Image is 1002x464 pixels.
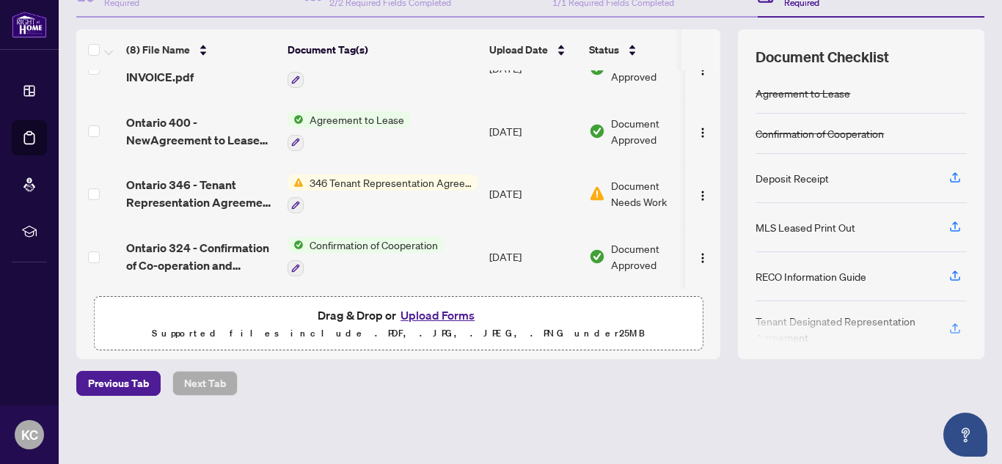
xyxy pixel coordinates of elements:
[756,268,866,284] div: RECO Information Guide
[288,111,410,151] button: Status IconAgreement to Lease
[691,245,714,268] button: Logo
[288,237,444,276] button: Status IconConfirmation of Cooperation
[589,123,605,139] img: Document Status
[396,306,479,325] button: Upload Forms
[126,239,276,274] span: Ontario 324 - Confirmation of Co-operation and Representation TenantLandlord 11 1 1.pdf
[611,240,702,273] span: Document Approved
[288,174,478,214] button: Status Icon346 Tenant Representation Agreement - Authority for Lease or Purchase
[756,85,850,101] div: Agreement to Lease
[756,125,884,141] div: Confirmation of Cooperation
[120,29,282,70] th: (8) File Name
[76,371,161,396] button: Previous Tab
[126,114,276,149] span: Ontario 400 - NewAgreement to Lease Residential 1 2 1 1.pdf
[691,119,714,143] button: Logo
[304,111,410,128] span: Agreement to Lease
[288,237,304,253] img: Status Icon
[288,111,304,128] img: Status Icon
[589,185,605,202] img: Document Status
[589,248,605,265] img: Document Status
[943,413,987,457] button: Open asap
[756,313,932,345] div: Tenant Designated Representation Agreement
[756,47,889,67] span: Document Checklist
[103,325,693,342] p: Supported files include .PDF, .JPG, .JPEG, .PNG under 25 MB
[483,225,583,288] td: [DATE]
[697,65,709,76] img: Logo
[304,237,444,253] span: Confirmation of Cooperation
[756,170,829,186] div: Deposit Receipt
[697,127,709,139] img: Logo
[95,297,702,351] span: Drag & Drop orUpload FormsSupported files include .PDF, .JPG, .JPEG, .PNG under25MB
[126,42,190,58] span: (8) File Name
[172,371,238,396] button: Next Tab
[21,424,38,445] span: KC
[88,372,149,395] span: Previous Tab
[611,177,687,210] span: Document Needs Work
[483,100,583,163] td: [DATE]
[304,174,478,191] span: 346 Tenant Representation Agreement - Authority for Lease or Purchase
[282,29,483,70] th: Document Tag(s)
[691,182,714,205] button: Logo
[489,42,548,58] span: Upload Date
[126,176,276,211] span: Ontario 346 - Tenant Representation Agreement Authority for Lease or Purchase.pdf
[589,42,619,58] span: Status
[483,163,583,226] td: [DATE]
[483,29,583,70] th: Upload Date
[697,252,709,264] img: Logo
[611,115,702,147] span: Document Approved
[697,190,709,202] img: Logo
[12,11,47,38] img: logo
[288,174,304,191] img: Status Icon
[318,306,479,325] span: Drag & Drop or
[583,29,708,70] th: Status
[756,219,855,235] div: MLS Leased Print Out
